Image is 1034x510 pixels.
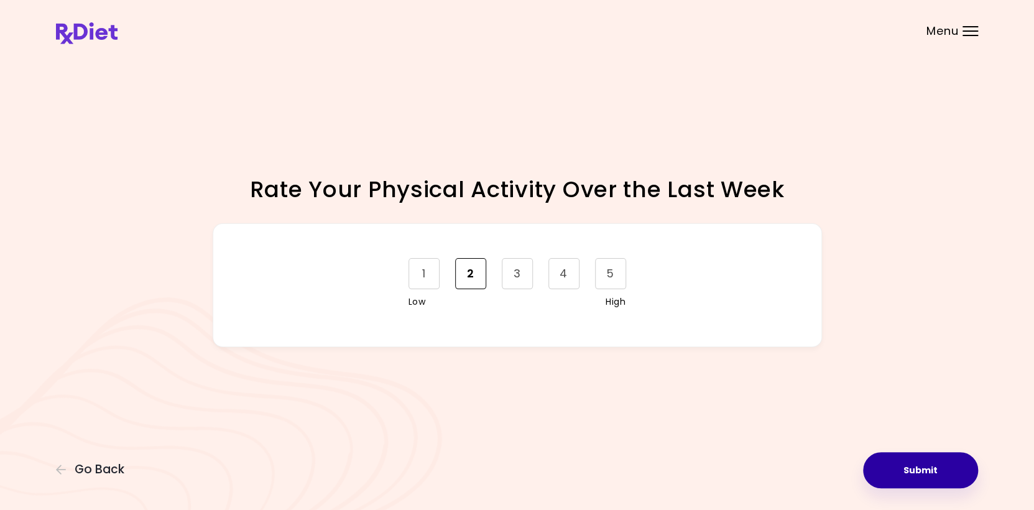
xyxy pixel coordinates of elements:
[863,452,978,488] button: Submit
[56,22,118,44] img: RxDiet
[409,292,426,312] span: Low
[249,175,784,205] h2: Rate Your Physical Activity Over the Last Week
[455,258,486,289] div: 2
[606,292,626,312] span: High
[595,258,626,289] div: 5
[502,258,533,289] div: 3
[409,258,440,289] div: 1
[75,463,124,476] span: Go Back
[926,25,958,37] span: Menu
[548,258,579,289] div: 4
[56,463,131,476] button: Go Back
